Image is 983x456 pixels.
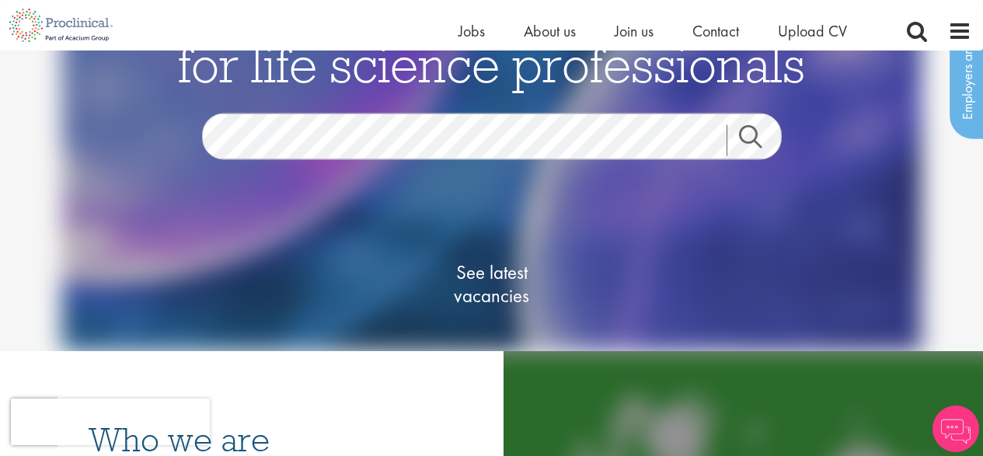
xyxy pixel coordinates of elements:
img: Chatbot [932,406,979,452]
iframe: reCAPTCHA [11,399,210,445]
a: About us [524,21,576,41]
a: Job search submit button [727,124,793,155]
a: Upload CV [778,21,847,41]
span: See latest vacancies [414,260,570,307]
a: See latestvacancies [414,198,570,369]
a: Contact [692,21,739,41]
a: Join us [615,21,654,41]
a: Jobs [458,21,485,41]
